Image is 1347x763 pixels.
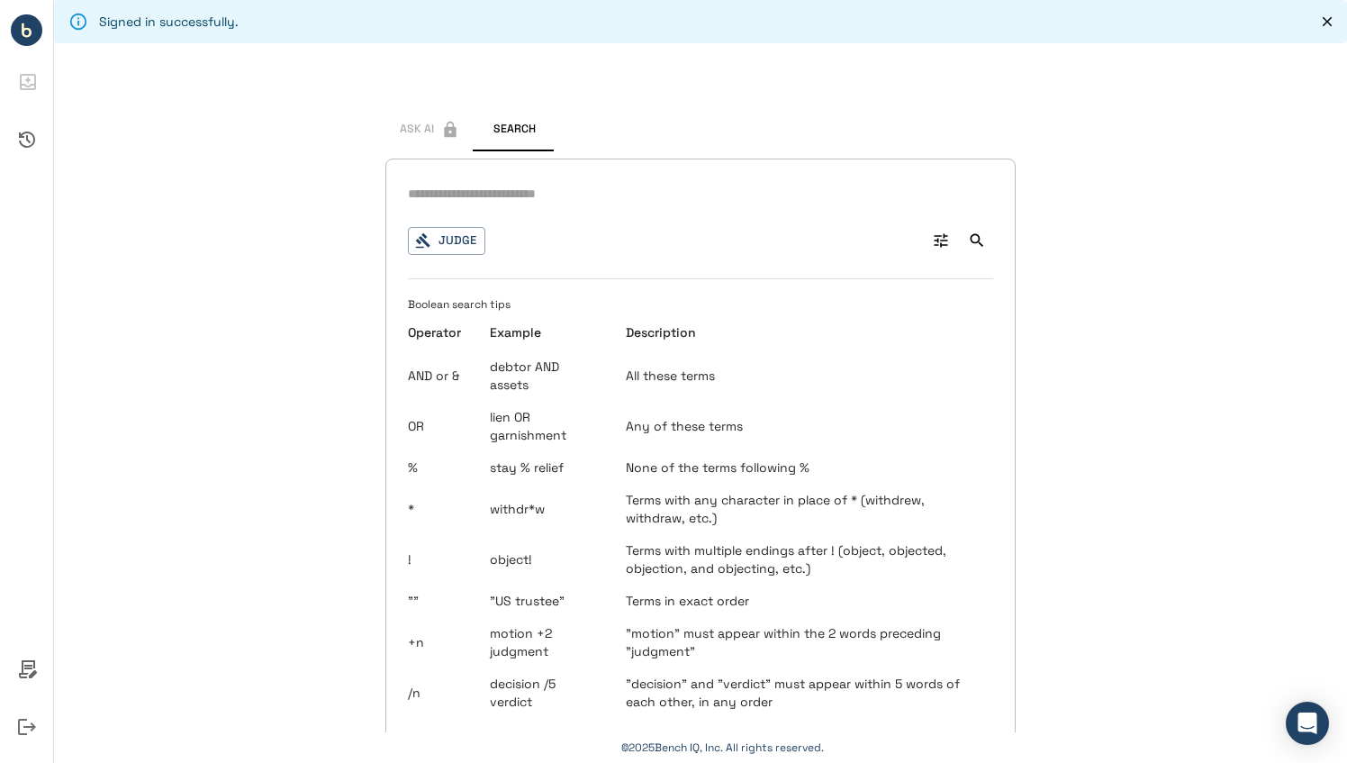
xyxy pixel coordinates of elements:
td: stay % relief [475,451,611,484]
td: "US trustee" [475,585,611,617]
td: Any of these terms [611,401,993,451]
td: object! [475,534,611,585]
div: Open Intercom Messenger [1286,702,1329,745]
div: Signed in successfully. [99,5,239,38]
td: All these terms [611,350,993,401]
button: Search [961,224,993,257]
span: This feature has been disabled by your account admin. [385,108,474,151]
td: +n [408,617,475,668]
td: ! [408,534,475,585]
td: "decision" and "verdict" must appear within 5 words of each other, in any order [611,668,993,718]
td: "" [408,585,475,617]
button: Search [474,108,555,151]
td: Terms with multiple endings after ! (object, objected, objection, and objecting, etc.) [611,534,993,585]
td: % [408,451,475,484]
td: OR [408,401,475,451]
button: Advanced Search [925,224,957,257]
td: "motion" must appear within the 2 words preceding "judgment" [611,617,993,668]
td: motion +2 judgment [475,617,611,668]
td: withdr*w [475,484,611,534]
th: Operator [408,314,475,350]
td: None of the terms following % [611,451,993,484]
td: decision /5 verdict [475,668,611,718]
td: AND or & [408,350,475,401]
span: Boolean search tips [408,297,511,326]
td: debtor AND assets [475,350,611,401]
th: Description [611,314,993,350]
button: Judge [408,227,485,255]
td: Terms with any character in place of * (withdrew, withdraw, etc.) [611,484,993,534]
td: lien OR garnishment [475,401,611,451]
td: Terms in exact order [611,585,993,617]
td: /n [408,668,475,718]
th: Example [475,314,611,350]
